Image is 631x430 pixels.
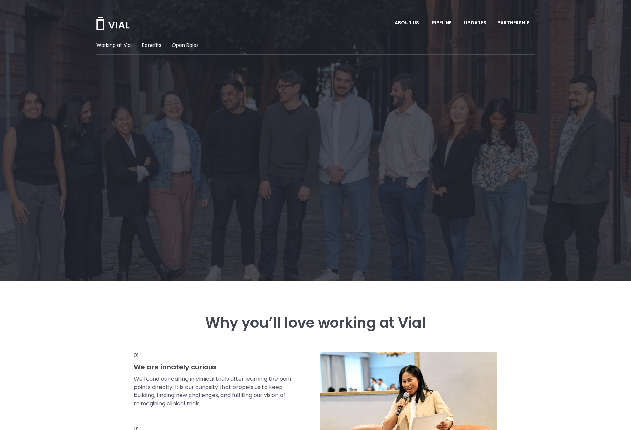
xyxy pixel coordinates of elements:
a: UPDATES [459,17,491,29]
h3: We are innately curious [134,363,292,372]
img: Vial Logo [96,17,130,30]
h3: Why you’ll love working at Vial [134,315,497,331]
a: PARTNERSHIPMenu Toggle [492,17,537,29]
a: Working at Vial [96,42,132,49]
p: We found our calling in clinical trials after learning the pain points directly. It is our curios... [134,375,292,408]
a: Benefits [142,42,162,49]
a: Open Roles [172,42,199,49]
a: PIPELINEMenu Toggle [426,17,458,29]
a: ABOUT USMenu Toggle [389,17,426,29]
p: 01. [134,352,292,359]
